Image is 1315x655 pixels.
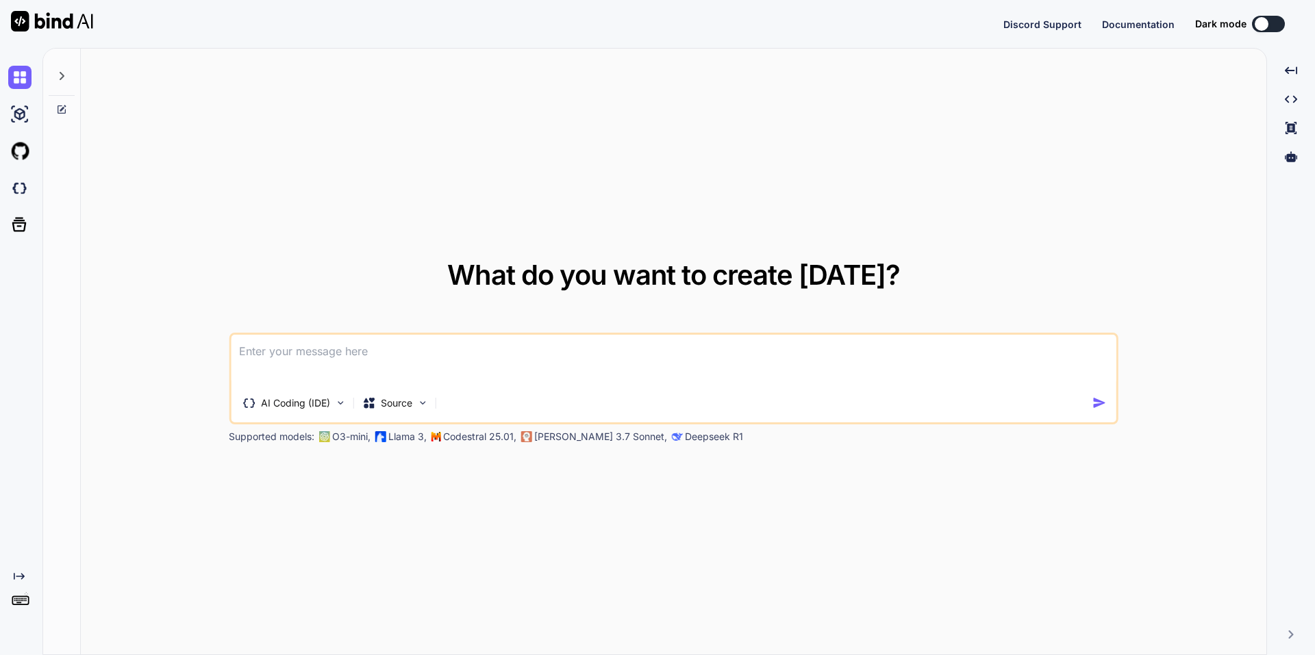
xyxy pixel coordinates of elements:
[11,11,93,31] img: Bind AI
[318,431,329,442] img: GPT-4
[229,430,314,444] p: Supported models:
[416,397,428,409] img: Pick Models
[261,396,330,410] p: AI Coding (IDE)
[375,431,386,442] img: Llama2
[388,430,427,444] p: Llama 3,
[1102,17,1175,31] button: Documentation
[447,258,900,292] span: What do you want to create [DATE]?
[8,66,32,89] img: chat
[431,432,440,441] img: Mistral-AI
[8,140,32,163] img: githubLight
[381,396,412,410] p: Source
[334,397,346,409] img: Pick Tools
[685,430,743,444] p: Deepseek R1
[671,431,682,442] img: claude
[1195,17,1247,31] span: Dark mode
[521,431,531,442] img: claude
[1102,18,1175,30] span: Documentation
[1003,17,1081,31] button: Discord Support
[534,430,667,444] p: [PERSON_NAME] 3.7 Sonnet,
[8,177,32,200] img: darkCloudIdeIcon
[8,103,32,126] img: ai-studio
[1092,396,1107,410] img: icon
[1003,18,1081,30] span: Discord Support
[443,430,516,444] p: Codestral 25.01,
[332,430,371,444] p: O3-mini,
